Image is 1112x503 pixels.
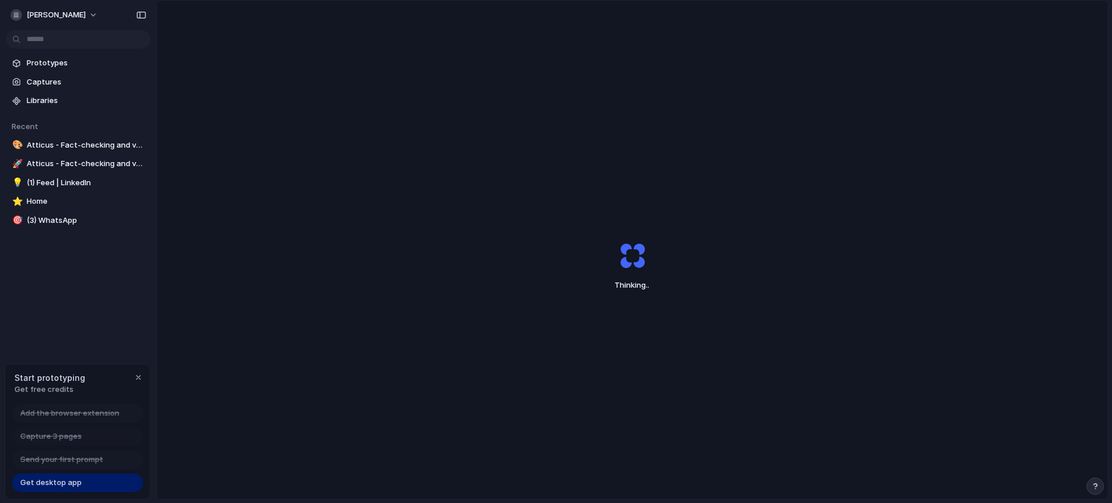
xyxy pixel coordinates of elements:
[20,431,82,442] span: Capture 3 pages
[12,122,38,131] span: Recent
[10,196,22,207] button: ⭐
[6,6,104,24] button: [PERSON_NAME]
[12,473,143,492] a: Get desktop app
[6,174,151,192] a: 💡(1) Feed | LinkedIn
[10,158,22,170] button: 🚀
[10,139,22,151] button: 🎨
[12,176,20,189] div: 💡
[20,477,82,489] span: Get desktop app
[20,407,119,419] span: Add the browser extension
[6,92,151,109] a: Libraries
[20,454,103,465] span: Send your first prompt
[12,157,20,171] div: 🚀
[27,57,146,69] span: Prototypes
[12,214,20,227] div: 🎯
[27,95,146,107] span: Libraries
[27,9,86,21] span: [PERSON_NAME]
[27,76,146,88] span: Captures
[14,372,85,384] span: Start prototyping
[12,195,20,208] div: ⭐
[592,280,672,291] span: Thinking
[27,196,146,207] span: Home
[6,74,151,91] a: Captures
[646,280,649,289] span: ..
[27,158,146,170] span: Atticus - Fact-checking and verification software you can trust
[6,137,151,154] a: 🎨Atticus - Fact-checking and verification software you can trust
[14,384,85,395] span: Get free credits
[6,212,151,229] a: 🎯(3) WhatsApp
[27,177,146,189] span: (1) Feed | LinkedIn
[6,155,151,172] a: 🚀Atticus - Fact-checking and verification software you can trust
[6,193,151,210] a: ⭐Home
[10,215,22,226] button: 🎯
[27,215,146,226] span: (3) WhatsApp
[12,138,20,152] div: 🎨
[6,54,151,72] a: Prototypes
[10,177,22,189] button: 💡
[27,139,146,151] span: Atticus - Fact-checking and verification software you can trust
